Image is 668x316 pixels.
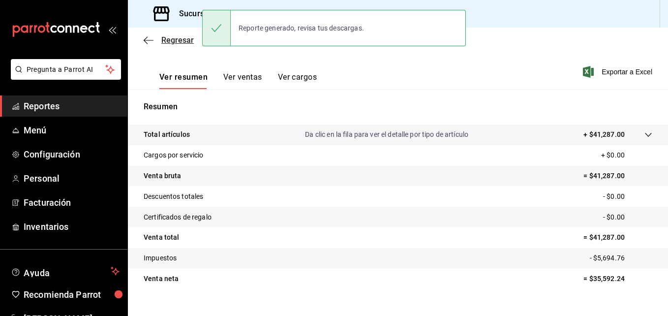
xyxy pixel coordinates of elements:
[171,8,277,20] h3: Sucursal: Mochomos (GDL)
[144,101,652,113] p: Resumen
[585,66,652,78] button: Exportar a Excel
[144,129,190,140] p: Total artículos
[590,253,652,263] p: - $5,694.76
[144,171,181,181] p: Venta bruta
[24,288,120,301] span: Recomienda Parrot
[161,35,194,45] span: Regresar
[24,172,120,185] span: Personal
[603,191,652,202] p: - $0.00
[11,59,121,80] button: Pregunta a Parrot AI
[144,232,179,243] p: Venta total
[144,212,212,222] p: Certificados de regalo
[223,72,262,89] button: Ver ventas
[231,17,372,39] div: Reporte generado, revisa tus descargas.
[24,265,107,277] span: Ayuda
[278,72,317,89] button: Ver cargos
[601,150,652,160] p: + $0.00
[7,71,121,82] a: Pregunta a Parrot AI
[24,196,120,209] span: Facturación
[305,129,468,140] p: Da clic en la fila para ver el detalle por tipo de artículo
[159,72,317,89] div: navigation tabs
[159,72,208,89] button: Ver resumen
[144,191,203,202] p: Descuentos totales
[144,274,179,284] p: Venta neta
[583,129,625,140] p: + $41,287.00
[583,171,652,181] p: = $41,287.00
[27,64,106,75] span: Pregunta a Parrot AI
[583,232,652,243] p: = $41,287.00
[144,150,204,160] p: Cargos por servicio
[603,212,652,222] p: - $0.00
[24,220,120,233] span: Inventarios
[24,99,120,113] span: Reportes
[583,274,652,284] p: = $35,592.24
[108,26,116,33] button: open_drawer_menu
[24,124,120,137] span: Menú
[144,35,194,45] button: Regresar
[24,148,120,161] span: Configuración
[144,253,177,263] p: Impuestos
